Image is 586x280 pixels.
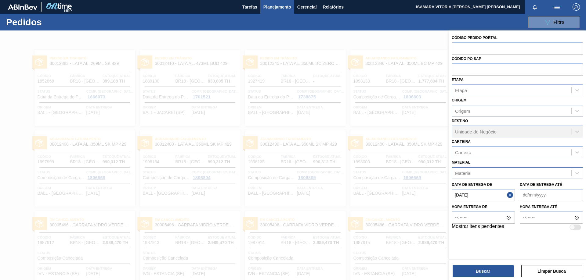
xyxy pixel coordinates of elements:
[452,224,504,231] label: Mostrar itens pendentes
[520,189,583,201] input: dd/mm/yyyy
[323,3,344,11] span: Relatórios
[452,203,515,211] label: Hora entrega de
[554,20,564,25] span: Filtro
[8,4,37,10] img: TNhmsLtSVTkK8tSr43FrP2fwEKptu5GPRR3wAAAABJRU5ErkJggg==
[553,3,560,11] img: userActions
[452,36,497,40] label: Código Pedido Portal
[452,57,481,61] label: Códido PO SAP
[528,16,580,28] button: Filtro
[6,19,97,26] h1: Pedidos
[455,88,467,93] div: Etapa
[297,3,317,11] span: Gerencial
[242,3,257,11] span: Tarefas
[520,183,562,187] label: Data de Entrega até
[455,108,470,114] div: Origem
[455,150,471,155] div: Carteira
[263,3,291,11] span: Planejamento
[452,183,492,187] label: Data de Entrega de
[525,3,544,11] button: Notificações
[452,140,471,144] label: Carteira
[452,160,470,165] label: Material
[452,78,464,82] label: Etapa
[455,170,471,175] div: Material
[573,3,580,11] img: Logout
[520,203,583,211] label: Hora entrega até
[507,189,515,201] button: Close
[452,98,467,102] label: Origem
[452,119,468,123] label: Destino
[452,189,515,201] input: dd/mm/yyyy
